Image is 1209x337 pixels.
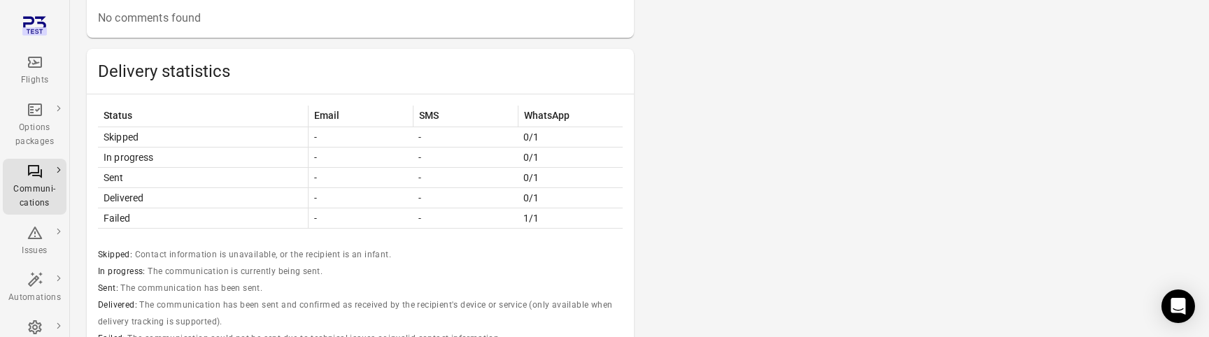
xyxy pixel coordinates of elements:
th: Status [98,106,308,127]
a: Automations [3,267,66,309]
div: Options packages [8,121,61,149]
a: Flights [3,50,66,92]
td: - [308,168,413,188]
span: Delivered: [98,300,139,310]
td: 0/1 [518,127,623,148]
a: Issues [3,220,66,262]
span: In progress: [98,266,148,276]
div: Communi-cations [8,182,61,210]
span: The communication has been sent and confirmed as received by the recipient's device or service (o... [98,300,612,327]
td: Sent [98,168,308,188]
td: In progress [98,148,308,168]
td: - [413,168,518,188]
div: Automations [8,291,61,305]
td: - [308,188,413,208]
p: No comments found [98,10,623,27]
th: SMS [413,106,518,127]
span: Sent: [98,283,120,293]
td: - [413,208,518,229]
span: Contact information is unavailable, or the recipient is an infant. [135,250,391,259]
a: Communi-cations [3,159,66,215]
td: 1/1 [518,208,623,229]
div: Open Intercom Messenger [1161,289,1195,323]
td: Failed [98,208,308,229]
th: WhatsApp [518,106,623,127]
td: - [308,127,413,148]
th: Email [308,106,413,127]
table: Communication delivery statistics [98,106,623,229]
a: Options packages [3,97,66,153]
td: - [308,148,413,168]
span: Skipped: [98,250,135,259]
td: 0/1 [518,148,623,168]
td: 0/1 [518,168,623,188]
div: Issues [8,244,61,258]
td: 0/1 [518,188,623,208]
td: - [413,148,518,168]
td: - [413,188,518,208]
td: - [308,208,413,229]
td: Delivered [98,188,308,208]
td: Skipped [98,127,308,148]
td: - [413,127,518,148]
div: Flights [8,73,61,87]
span: The communication is currently being sent. [148,266,323,276]
span: The communication has been sent. [120,283,262,293]
h2: Delivery statistics [98,60,623,83]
